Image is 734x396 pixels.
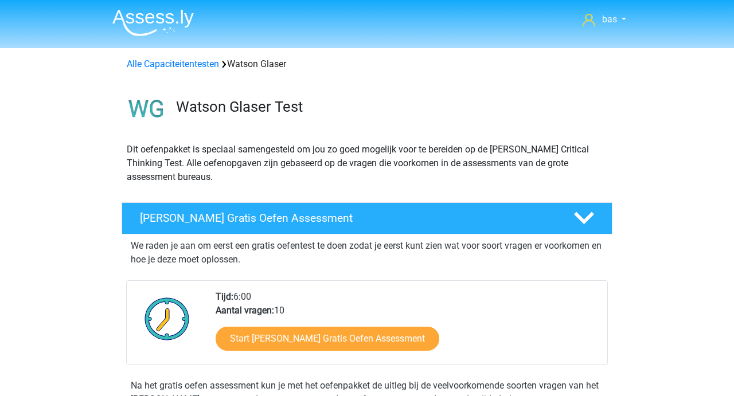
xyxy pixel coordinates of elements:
[122,85,171,134] img: watson glaser
[176,98,603,116] h3: Watson Glaser Test
[138,290,196,347] img: Klok
[602,14,617,25] span: bas
[216,291,233,302] b: Tijd:
[122,57,612,71] div: Watson Glaser
[131,239,603,266] p: We raden je aan om eerst een gratis oefentest te doen zodat je eerst kunt zien wat voor soort vra...
[117,202,617,234] a: [PERSON_NAME] Gratis Oefen Assessment
[127,143,607,184] p: Dit oefenpakket is speciaal samengesteld om jou zo goed mogelijk voor te bereiden op de [PERSON_N...
[127,58,219,69] a: Alle Capaciteitentesten
[140,211,555,225] h4: [PERSON_NAME] Gratis Oefen Assessment
[207,290,607,364] div: 6:00 10
[216,327,439,351] a: Start [PERSON_NAME] Gratis Oefen Assessment
[216,305,274,316] b: Aantal vragen:
[578,13,631,26] a: bas
[112,9,194,36] img: Assessly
